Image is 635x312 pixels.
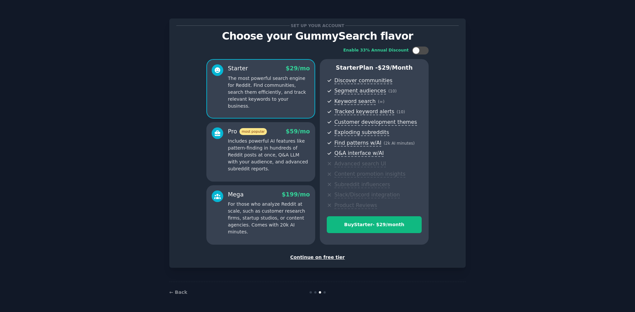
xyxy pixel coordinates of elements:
[239,128,267,135] span: most popular
[286,65,310,72] span: $ 29 /mo
[334,77,392,84] span: Discover communities
[290,22,346,29] span: Set up your account
[334,202,377,209] span: Product Reviews
[334,87,386,94] span: Segment audiences
[334,181,390,188] span: Subreddit influencers
[388,89,397,93] span: ( 10 )
[334,140,381,147] span: Find patterns w/AI
[334,191,400,198] span: Slack/Discord integration
[384,141,415,146] span: ( 2k AI minutes )
[334,171,405,178] span: Content promotion insights
[397,110,405,114] span: ( 10 )
[327,64,422,72] p: Starter Plan -
[228,64,248,73] div: Starter
[334,129,389,136] span: Exploding subreddits
[327,221,421,228] div: Buy Starter - $ 29 /month
[228,127,267,136] div: Pro
[176,30,459,42] p: Choose your GummySearch flavor
[334,98,376,105] span: Keyword search
[282,191,310,198] span: $ 199 /mo
[343,48,409,53] div: Enable 33% Annual Discount
[228,191,244,199] div: Mega
[228,201,310,235] p: For those who analyze Reddit at scale, such as customer research firms, startup studios, or conte...
[169,290,187,295] a: ← Back
[334,108,394,115] span: Tracked keyword alerts
[378,99,385,104] span: ( ∞ )
[334,160,386,167] span: Advanced search UI
[286,128,310,135] span: $ 59 /mo
[378,64,413,71] span: $ 29 /month
[334,119,417,126] span: Customer development themes
[228,75,310,110] p: The most powerful search engine for Reddit. Find communities, search them efficiently, and track ...
[176,254,459,261] div: Continue on free tier
[334,150,384,157] span: Q&A interface w/AI
[327,216,422,233] button: BuyStarter- $29/month
[228,138,310,172] p: Includes powerful AI features like pattern-finding in hundreds of Reddit posts at once, Q&A LLM w...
